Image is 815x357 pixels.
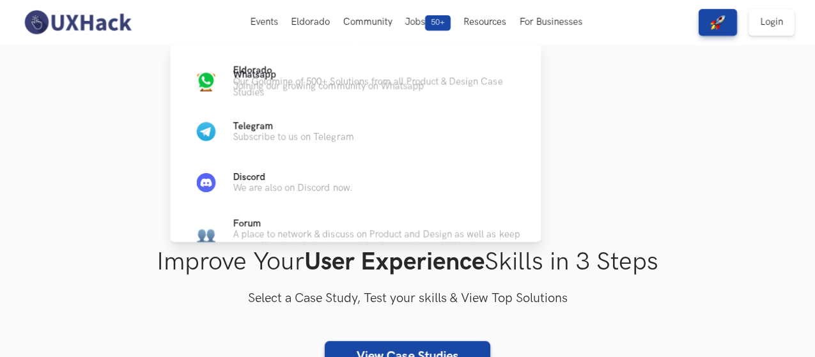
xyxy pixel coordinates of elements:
[749,9,795,36] a: Login
[233,229,520,251] p: A place to network & discuss on Product and Design as well as keep yourself updated about everyth...
[20,9,134,36] img: UXHack-logo.png
[196,122,215,141] img: Telegram
[233,121,273,132] span: Telegram
[81,289,735,309] h3: Select a Case Study, Test your skills & View Top Solutions
[196,71,215,90] img: Whatsapp
[190,65,520,96] a: WhatsappWhatsappJoining our growing community on Whatsapp
[81,247,735,277] h1: Improve Your Skills in 3 Steps
[233,132,353,142] p: Subscribe to us on Telegram
[233,172,265,183] span: Discord
[710,15,726,30] img: rocket
[233,70,276,80] span: Whatsapp
[196,173,215,192] img: Discord
[190,167,520,198] a: DiscordDiscordWe are also on Discord now.
[190,116,520,147] a: TelegramTelegramSubscribe to us on Telegram
[304,247,485,277] strong: User Experience
[233,183,352,194] p: We are also on Discord now.
[190,218,520,251] a: UsersForumA place to network & discuss on Product and Design as well as keep yourself updated abo...
[425,15,451,31] span: 50+
[233,218,261,229] span: Forum
[233,80,424,91] p: Joining our growing community on Whatsapp
[196,225,215,245] img: Users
